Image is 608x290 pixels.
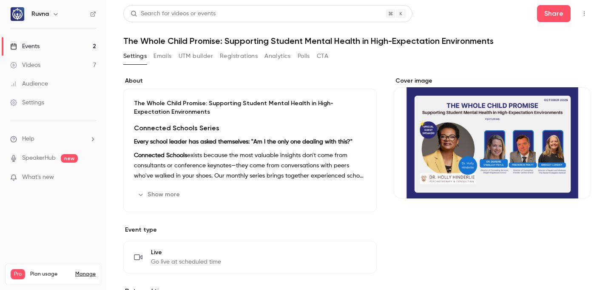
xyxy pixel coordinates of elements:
[30,271,70,278] span: Plan usage
[537,5,571,22] button: Share
[123,77,377,85] label: About
[123,36,591,46] h1: The Whole Child Promise: Supporting Student Mental Health in High-Expectation Environments
[123,49,147,63] button: Settings
[264,49,291,63] button: Analytics
[134,150,366,181] p: exists because the most valuable insights don't come from consultants or conference keynotes—they...
[10,135,96,144] li: help-dropdown-opener
[22,173,54,182] span: What's new
[10,61,40,69] div: Videos
[134,124,219,132] strong: Connected Schools Series
[134,139,352,145] strong: Every school leader has asked themselves: "Am I the only one dealing with this?"
[317,49,328,63] button: CTA
[11,269,25,279] span: Pro
[22,135,34,144] span: Help
[123,226,377,234] p: Event type
[75,271,96,278] a: Manage
[86,174,96,181] iframe: Noticeable Trigger
[394,77,591,85] label: Cover image
[134,152,187,158] strong: Connected Schools
[22,154,56,163] a: SpeakerHub
[10,42,40,51] div: Events
[153,49,171,63] button: Emails
[179,49,213,63] button: UTM builder
[131,9,216,18] div: Search for videos or events
[220,49,258,63] button: Registrations
[10,98,44,107] div: Settings
[134,99,366,116] p: The Whole Child Promise: Supporting Student Mental Health in High-Expectation Environments
[11,7,24,21] img: Ruvna
[61,154,78,163] span: new
[31,10,49,18] h6: Ruvna
[10,80,48,88] div: Audience
[134,188,185,201] button: Show more
[298,49,310,63] button: Polls
[151,258,221,266] span: Go live at scheduled time
[151,248,221,257] span: Live
[394,77,591,198] section: Cover image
